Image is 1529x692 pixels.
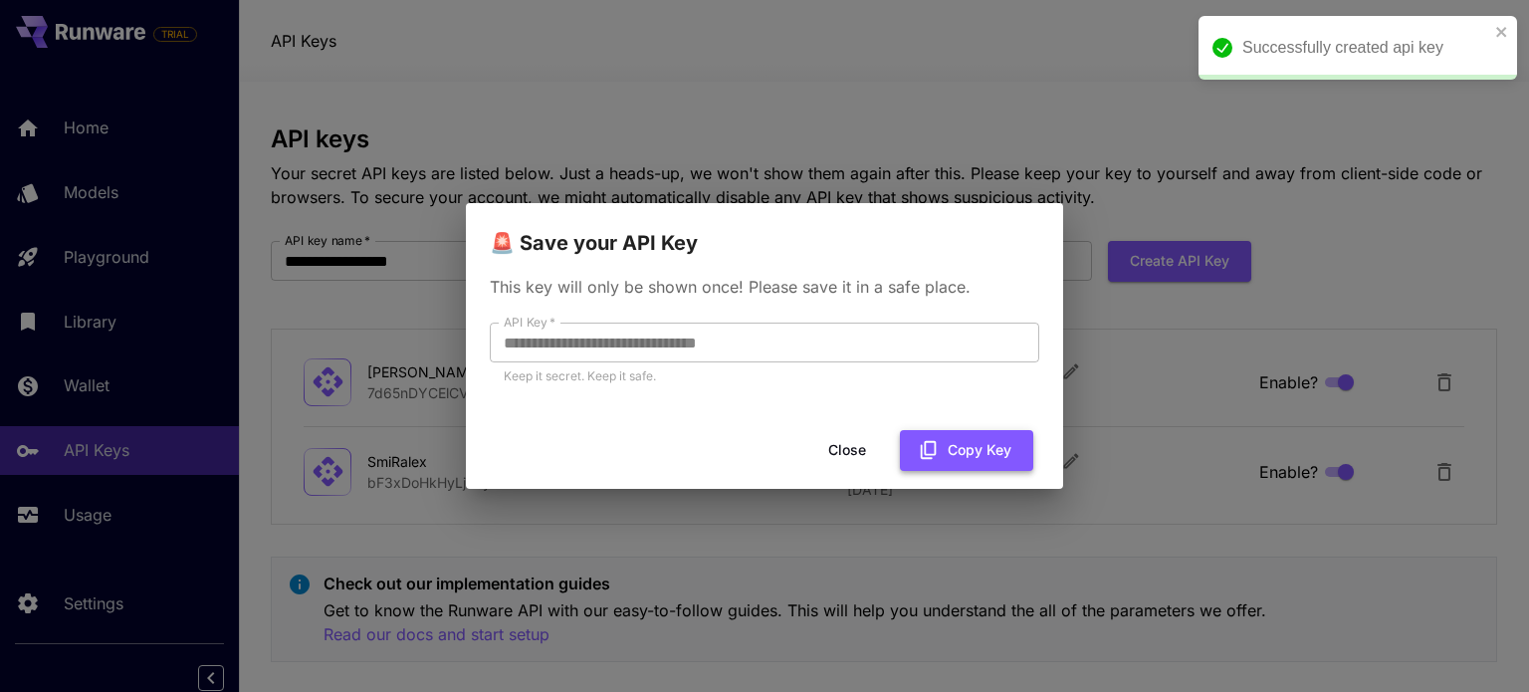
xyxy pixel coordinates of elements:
[490,275,1039,299] p: This key will only be shown once! Please save it in a safe place.
[1495,24,1509,40] button: close
[504,314,555,331] label: API Key
[900,430,1033,471] button: Copy Key
[1242,36,1489,60] div: Successfully created api key
[802,430,892,471] button: Close
[504,366,1025,386] p: Keep it secret. Keep it safe.
[466,203,1063,259] h2: 🚨 Save your API Key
